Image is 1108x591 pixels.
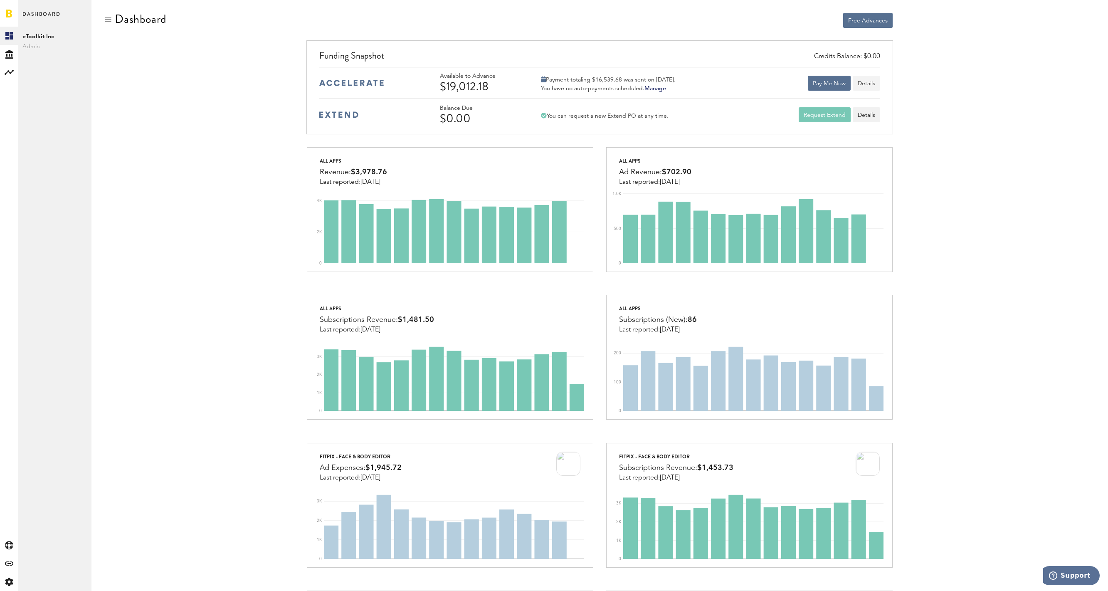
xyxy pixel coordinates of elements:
button: Free Advances [843,13,893,28]
span: [DATE] [660,475,680,481]
button: Details [853,76,880,91]
span: [DATE] [660,326,680,333]
text: 0 [319,409,322,413]
text: 2K [317,518,322,522]
div: Available to Advance [440,73,519,80]
button: Pay Me Now [808,76,851,91]
text: 100 [614,380,621,384]
span: Dashboard [22,9,61,27]
span: $3,978.76 [351,168,387,176]
div: $19,012.18 [440,80,519,93]
span: $1,481.50 [398,316,434,324]
text: 3K [317,499,322,503]
div: Revenue: [320,166,387,178]
div: $0.00 [440,112,519,125]
iframe: Opens a widget where you can find more information [1043,566,1100,587]
div: FitPix - Face & Body Editor [619,452,733,462]
text: 1K [616,538,622,542]
text: 2K [317,230,322,234]
span: [DATE] [360,475,380,481]
div: All apps [619,304,697,314]
text: 0 [619,557,621,561]
img: 2LlM_AFDijZQuv08uoCoT9dgizXvoJzh09mdn8JawuzvThUA8NjVLAqjkGLDN4doz4r8 [556,452,580,476]
text: 3K [616,501,622,505]
div: Balance Due [440,105,519,112]
a: Details [853,107,880,122]
text: 0 [319,557,322,561]
text: 1.0K [612,192,622,196]
div: Dashboard [115,12,166,26]
text: 1K [317,391,322,395]
div: Subscriptions Revenue: [619,462,733,474]
div: Subscriptions (New): [619,314,697,326]
div: All apps [320,304,434,314]
text: 0 [319,261,322,265]
text: 0 [619,261,621,265]
div: Credits Balance: $0.00 [814,52,880,62]
span: 86 [688,316,697,324]
div: Last reported: [619,178,691,186]
text: 4K [317,199,322,203]
div: You can request a new Extend PO at any time. [541,112,669,120]
span: Admin [22,42,87,52]
div: All apps [320,156,387,166]
span: $702.90 [662,168,691,176]
div: Last reported: [320,326,434,334]
text: 2K [616,520,622,524]
span: [DATE] [360,326,380,333]
div: Payment totaling $16,539.68 was sent on [DATE]. [541,76,676,84]
div: You have no auto-payments scheduled. [541,85,676,92]
span: $1,453.73 [697,464,733,472]
a: Manage [644,86,666,91]
text: 500 [614,227,621,231]
div: Subscriptions Revenue: [320,314,434,326]
span: $1,945.72 [365,464,402,472]
span: eToolkit Inc [22,32,87,42]
span: [DATE] [660,179,680,185]
text: 3K [317,355,322,359]
text: 1K [317,537,322,542]
div: All apps [619,156,691,166]
div: Ad Expenses: [320,462,402,474]
div: Last reported: [619,474,733,482]
text: 200 [614,351,621,356]
text: 2K [317,373,322,377]
div: Funding Snapshot [319,49,880,67]
div: FitPix - Face & Body Editor [320,452,402,462]
img: accelerate-medium-blue-logo.svg [319,80,384,86]
div: Last reported: [619,326,697,334]
span: [DATE] [360,179,380,185]
div: Ad Revenue: [619,166,691,178]
img: extend-medium-blue-logo.svg [319,111,358,118]
div: Last reported: [320,178,387,186]
div: Last reported: [320,474,402,482]
img: 2LlM_AFDijZQuv08uoCoT9dgizXvoJzh09mdn8JawuzvThUA8NjVLAqjkGLDN4doz4r8 [856,452,880,476]
text: 0 [619,409,621,413]
button: Request Extend [799,107,851,122]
